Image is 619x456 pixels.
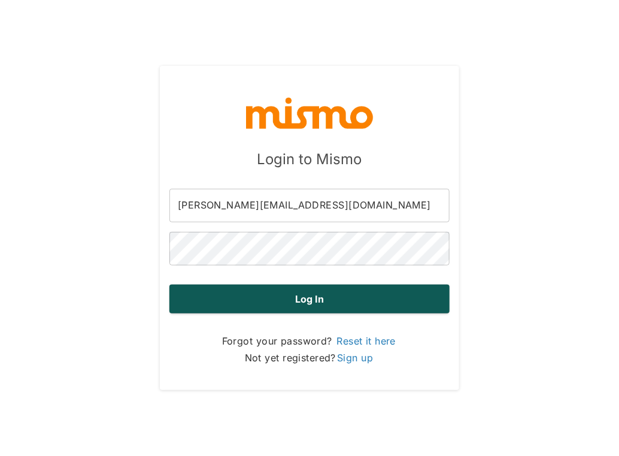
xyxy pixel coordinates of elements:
[257,150,362,169] h5: Login to Mismo
[245,349,374,366] p: Not yet registered?
[244,95,375,131] img: logo
[222,333,397,349] p: Forgot your password?
[169,285,450,313] button: Log in
[335,334,397,348] a: Reset it here
[169,189,450,222] input: Email
[336,351,374,365] a: Sign up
